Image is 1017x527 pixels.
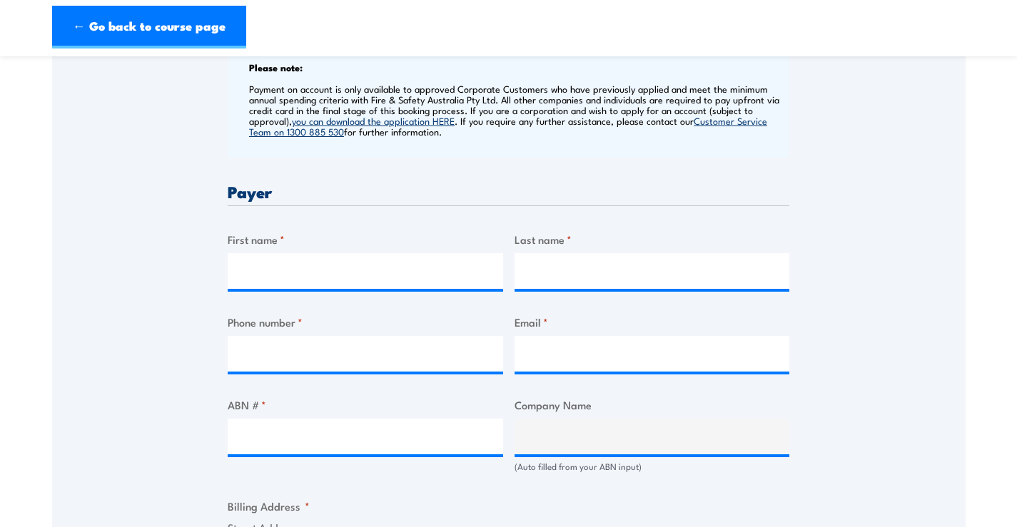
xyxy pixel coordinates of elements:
label: First name [228,231,503,247]
h3: Payer [228,183,789,200]
label: Phone number [228,314,503,330]
label: Last name [515,231,790,247]
a: Customer Service Team on 1300 885 530 [249,114,767,138]
div: (Auto filled from your ABN input) [515,460,790,474]
legend: Billing Address [228,498,310,514]
label: Company Name [515,396,790,413]
a: ← Go back to course page [52,6,246,48]
b: Please note: [249,60,303,74]
p: Payment on account is only available to approved Corporate Customers who have previously applied ... [249,83,786,137]
label: Email [515,314,790,330]
a: you can download the application HERE [292,114,455,127]
label: ABN # [228,396,503,413]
